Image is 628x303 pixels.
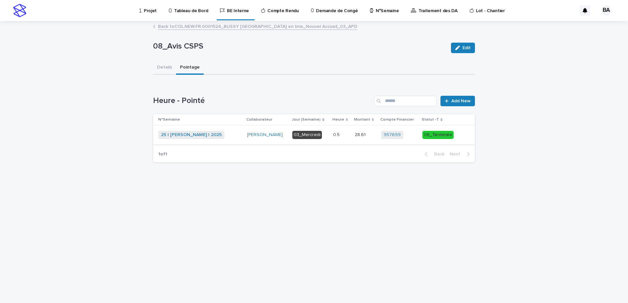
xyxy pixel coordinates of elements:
h1: Heure - Pointé [153,96,371,106]
span: Edit [462,46,471,50]
span: Add New [451,99,471,103]
p: N°Semaine [158,116,180,123]
button: Back [419,151,447,157]
a: 25 | [PERSON_NAME] | 2025 [161,132,222,138]
p: Compte Financier [380,116,414,123]
button: Edit [451,43,475,53]
p: 28.61 [355,131,367,138]
a: [PERSON_NAME] [247,132,283,138]
p: Statut -T [422,116,439,123]
span: Next [450,152,464,156]
img: stacker-logo-s-only.png [13,4,26,17]
p: Collaborateur [246,116,272,123]
p: 1 of 1 [153,146,172,162]
input: Search [374,96,437,106]
button: Next [447,151,475,157]
a: Add New [440,96,475,106]
a: Back toCOL.NEW.FR.0001524_BUSSY [GEOGRAPHIC_DATA] en brie_Nouvel Accueil_03_APD [158,22,357,30]
p: 0.5 [333,131,341,138]
tr: 25 | [PERSON_NAME] | 2025 [PERSON_NAME] 03_Mercredi0.50.5 28.6128.61 957699 06_Terminée [153,126,475,145]
p: Montant [354,116,370,123]
button: Details [153,61,176,75]
span: Back [430,152,444,156]
div: BA [601,5,612,16]
p: Heure [332,116,344,123]
p: Jour (Semaine) [292,116,321,123]
div: 06_Terminée [422,131,454,139]
div: 03_Mercredi [292,131,322,139]
button: Pointage [176,61,204,75]
a: 957699 [384,132,401,138]
p: 08_Avis CSPS [153,42,446,51]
